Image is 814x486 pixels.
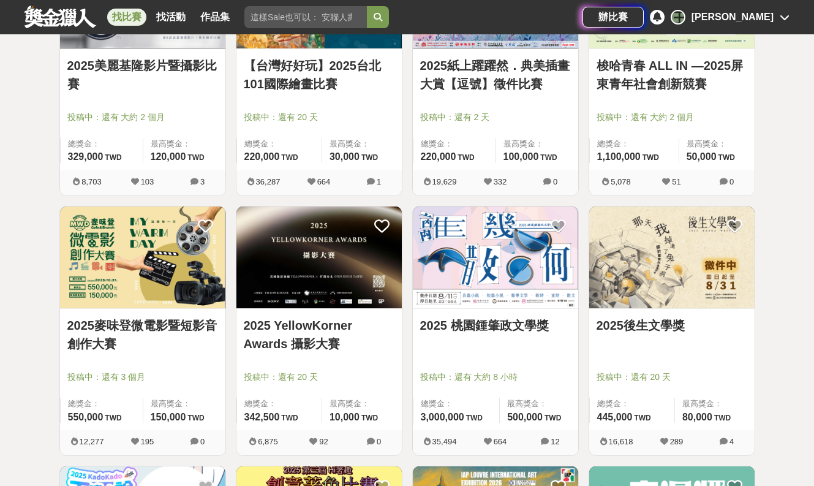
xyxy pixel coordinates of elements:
[597,56,747,93] a: 梭哈青春 ALL IN —2025屏東青年社會創新競賽
[68,398,135,410] span: 總獎金：
[718,153,735,162] span: TWD
[503,151,539,162] span: 100,000
[68,412,104,422] span: 550,000
[107,9,146,26] a: 找比賽
[330,151,360,162] span: 30,000
[200,177,205,186] span: 3
[672,177,680,186] span: 51
[187,414,204,422] span: TWD
[432,177,457,186] span: 19,629
[466,414,483,422] span: TWD
[420,371,571,384] span: 投稿中：還有 大約 8 小時
[597,111,747,124] span: 投稿中：還有 大約 2 個月
[60,207,225,309] img: Cover Image
[421,412,464,422] span: 3,000,000
[682,398,747,410] span: 最高獎金：
[151,138,218,150] span: 最高獎金：
[671,10,685,25] div: 王
[377,437,381,446] span: 0
[421,138,488,150] span: 總獎金：
[361,414,378,422] span: TWD
[503,138,571,150] span: 最高獎金：
[597,151,641,162] span: 1,100,000
[551,437,559,446] span: 12
[432,437,457,446] span: 35,494
[597,316,747,335] a: 2025後生文學獎
[244,371,394,384] span: 投稿中：還有 20 天
[195,9,235,26] a: 作品集
[545,414,561,422] span: TWD
[507,398,570,410] span: 最高獎金：
[151,151,186,162] span: 120,000
[643,153,659,162] span: TWD
[597,412,633,422] span: 445,000
[421,398,492,410] span: 總獎金：
[244,412,280,422] span: 342,500
[105,153,121,162] span: TWD
[256,177,281,186] span: 36,287
[729,177,734,186] span: 0
[682,412,712,422] span: 80,000
[67,111,218,124] span: 投稿中：還有 大約 2 個月
[244,138,314,150] span: 總獎金：
[670,437,684,446] span: 289
[258,437,278,446] span: 6,875
[68,151,104,162] span: 329,000
[420,111,571,124] span: 投稿中：還有 2 天
[609,437,633,446] span: 16,618
[281,153,298,162] span: TWD
[687,151,717,162] span: 50,000
[420,56,571,93] a: 2025紙上躍躍然．典美插畫大賞【逗號】徵件比賽
[67,316,218,353] a: 2025麥味登微電影暨短影音創作大賽
[494,177,507,186] span: 332
[141,177,154,186] span: 103
[187,153,204,162] span: TWD
[68,138,135,150] span: 總獎金：
[81,177,102,186] span: 8,703
[244,111,394,124] span: 投稿中：還有 20 天
[151,398,218,410] span: 最高獎金：
[377,177,381,186] span: 1
[319,437,328,446] span: 92
[420,316,571,335] a: 2025 桃園鍾肇政文學獎
[151,9,190,26] a: 找活動
[244,398,314,410] span: 總獎金：
[714,414,731,422] span: TWD
[244,151,280,162] span: 220,000
[244,6,367,28] input: 這樣Sale也可以： 安聯人壽創意銷售法募集
[421,151,456,162] span: 220,000
[687,138,747,150] span: 最高獎金：
[67,56,218,93] a: 2025美麗基隆影片暨攝影比賽
[611,177,631,186] span: 5,078
[692,10,774,25] div: [PERSON_NAME]
[67,371,218,384] span: 投稿中：還有 3 個月
[236,207,402,309] img: Cover Image
[634,414,650,422] span: TWD
[105,414,121,422] span: TWD
[244,316,394,353] a: 2025 YellowKorner Awards 攝影大賽
[330,412,360,422] span: 10,000
[361,153,378,162] span: TWD
[330,398,394,410] span: 最高獎金：
[244,56,394,93] a: 【台灣好好玩】2025台北101國際繪畫比賽
[589,207,755,309] img: Cover Image
[597,398,667,410] span: 總獎金：
[553,177,557,186] span: 0
[507,412,543,422] span: 500,000
[317,177,331,186] span: 664
[729,437,734,446] span: 4
[330,138,394,150] span: 最高獎金：
[582,7,644,28] a: 辦比賽
[151,412,186,422] span: 150,000
[458,153,474,162] span: TWD
[80,437,104,446] span: 12,277
[281,414,298,422] span: TWD
[200,437,205,446] span: 0
[540,153,557,162] span: TWD
[413,207,578,309] img: Cover Image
